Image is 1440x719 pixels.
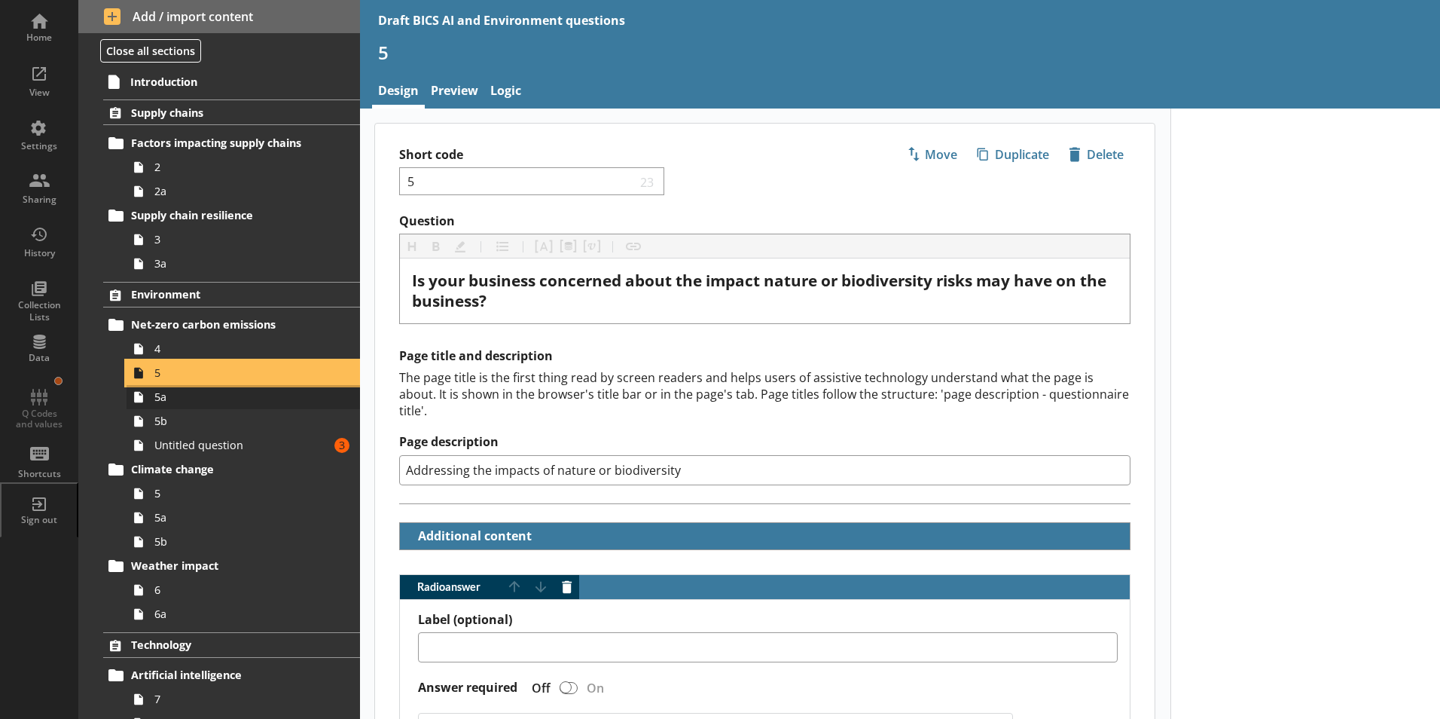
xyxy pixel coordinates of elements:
[154,583,322,597] span: 6
[154,534,322,549] span: 5b
[1062,142,1130,167] button: Delete
[110,203,360,276] li: Supply chain resilience33a
[103,554,360,578] a: Weather impact
[127,228,360,252] a: 3
[581,680,616,696] div: On
[154,607,322,621] span: 6a
[154,184,322,198] span: 2a
[418,612,1118,628] label: Label (optional)
[127,506,360,530] a: 5a
[412,270,1110,311] span: Is your business concerned about the impact nature or biodiversity risks may have on the business?
[131,462,316,476] span: Climate change
[127,385,360,409] a: 5a
[103,313,360,337] a: Net-zero carbon emissions
[103,663,360,687] a: Artificial intelligence
[131,136,316,150] span: Factors impacting supply chains
[520,680,557,696] div: Off
[154,256,322,271] span: 3a
[127,179,360,203] a: 2a
[378,12,625,29] div: Draft BICS AI and Environment questions
[13,468,66,480] div: Shortcuts
[154,232,322,246] span: 3
[110,554,360,626] li: Weather impact66a
[406,523,535,549] button: Additional content
[127,482,360,506] a: 5
[901,142,963,167] span: Move
[131,287,316,301] span: Environment
[103,131,360,155] a: Factors impacting supply chains
[127,155,360,179] a: 2
[13,140,66,152] div: Settings
[13,87,66,99] div: View
[399,348,1130,364] h2: Page title and description
[127,578,360,602] a: 6
[971,142,1055,167] span: Duplicate
[78,282,360,626] li: EnvironmentNet-zero carbon emissions455a5bUntitled question3Climate change55a5bWeather impact66a
[970,142,1056,167] button: Duplicate
[110,131,360,203] li: Factors impacting supply chains22a
[372,76,425,109] a: Design
[102,69,360,93] a: Introduction
[103,457,360,482] a: Climate change
[78,99,360,275] li: Supply chainsFactors impacting supply chains22aSupply chain resilience33a
[154,160,322,174] span: 2
[154,692,322,706] span: 7
[399,369,1130,419] div: The page title is the first thing read by screen readers and helps users of assistive technology ...
[127,337,360,361] a: 4
[103,203,360,228] a: Supply chain resilience
[100,39,201,63] button: Close all sections
[154,486,322,500] span: 5
[400,582,502,592] span: Radio answer
[131,106,316,120] span: Supply chains
[127,602,360,626] a: 6a
[131,558,316,573] span: Weather impact
[637,174,658,188] span: 23
[127,530,360,554] a: 5b
[103,99,360,125] a: Supply chains
[154,438,322,452] span: Untitled question
[154,510,322,525] span: 5a
[127,433,360,457] a: Untitled question3
[127,687,360,711] a: 7
[399,434,1130,450] label: Page description
[131,668,316,682] span: Artificial intelligence
[13,352,66,364] div: Data
[13,247,66,259] div: History
[110,313,360,457] li: Net-zero carbon emissions455a5bUntitled question3
[131,317,316,332] span: Net-zero carbon emissions
[412,271,1118,311] div: Question
[103,282,360,307] a: Environment
[127,252,360,276] a: 3a
[399,213,1130,229] label: Question
[13,514,66,526] div: Sign out
[378,41,1422,64] h1: 5
[154,341,322,356] span: 4
[104,8,335,25] span: Add / import content
[555,575,579,599] button: Delete answer
[399,147,765,163] label: Short code
[130,75,316,89] span: Introduction
[13,32,66,44] div: Home
[127,409,360,433] a: 5b
[418,680,517,696] label: Answer required
[131,638,316,652] span: Technology
[154,390,322,404] span: 5a
[127,361,360,385] a: 5
[103,632,360,658] a: Technology
[110,457,360,554] li: Climate change55a5b
[13,194,66,206] div: Sharing
[154,366,322,380] span: 5
[484,76,527,109] a: Logic
[131,208,316,222] span: Supply chain resilience
[154,414,322,428] span: 5b
[425,76,484,109] a: Preview
[900,142,964,167] button: Move
[13,299,66,323] div: Collection Lists
[1063,142,1130,167] span: Delete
